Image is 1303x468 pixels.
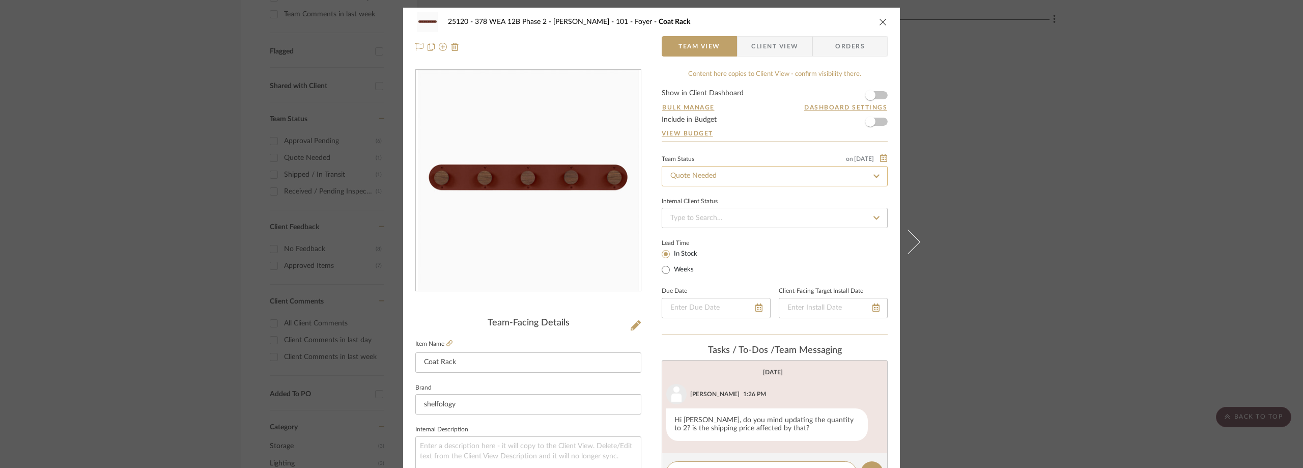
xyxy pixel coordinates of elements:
[659,18,690,25] span: Coat Rack
[415,12,440,32] img: 1253ff5e-8f64-4f5c-b6f2-5f9982f9ed42_48x40.jpg
[846,156,853,162] span: on
[751,36,798,57] span: Client View
[415,318,641,329] div: Team-Facing Details
[662,129,888,137] a: View Budget
[415,352,641,373] input: Enter Item Name
[678,36,720,57] span: Team View
[743,390,766,399] div: 1:26 PM
[415,394,641,415] input: Enter Brand
[672,250,697,259] label: In Stock
[763,369,783,376] div: [DATE]
[451,43,459,51] img: Remove from project
[708,346,775,355] span: Tasks / To-Dos /
[415,340,452,348] label: Item Name
[662,103,715,112] button: Bulk Manage
[662,247,714,276] mat-radio-group: Select item type
[779,298,888,318] input: Enter Install Date
[662,298,771,318] input: Enter Due Date
[662,208,888,228] input: Type to Search…
[662,289,687,294] label: Due Date
[666,408,868,441] div: Hi [PERSON_NAME], do you mind updating the quantity to 2? is the shipping price affected by that?
[779,289,863,294] label: Client-Facing Target Install Date
[662,199,718,204] div: Internal Client Status
[418,70,639,291] img: 1253ff5e-8f64-4f5c-b6f2-5f9982f9ed42_436x436.jpg
[672,265,694,274] label: Weeks
[824,36,876,57] span: Orders
[448,18,616,25] span: 25120 - 378 WEA 12B Phase 2 - [PERSON_NAME]
[662,157,694,162] div: Team Status
[666,384,687,404] img: user_avatar.png
[690,390,740,399] div: [PERSON_NAME]
[662,166,888,186] input: Type to Search…
[662,345,888,356] div: team Messaging
[415,427,468,432] label: Internal Description
[662,69,888,79] div: Content here copies to Client View - confirm visibility there.
[804,103,888,112] button: Dashboard Settings
[416,70,641,291] div: 0
[879,17,888,26] button: close
[415,386,432,391] label: Brand
[662,238,714,247] label: Lead Time
[616,18,659,25] span: 101 - Foyer
[853,155,875,162] span: [DATE]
